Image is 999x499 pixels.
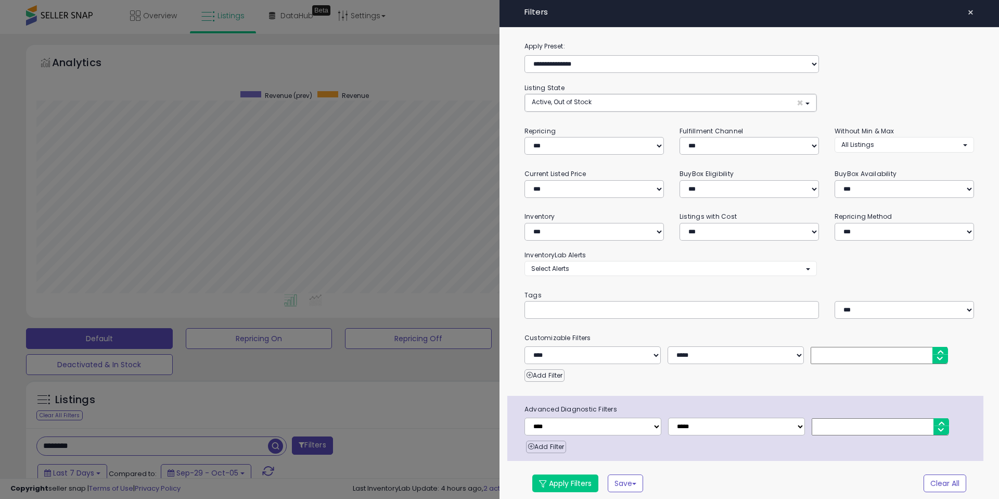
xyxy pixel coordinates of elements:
span: Advanced Diagnostic Filters [517,404,983,415]
button: Select Alerts [524,261,817,276]
small: Inventory [524,212,555,221]
small: InventoryLab Alerts [524,251,586,259]
small: Fulfillment Channel [680,127,743,135]
button: × [963,5,978,20]
small: Repricing Method [835,212,892,221]
button: Active, Out of Stock × [525,94,816,111]
button: Save [608,475,643,492]
small: BuyBox Availability [835,169,896,178]
small: Customizable Filters [517,332,982,344]
span: × [967,5,974,20]
label: Apply Preset: [517,41,982,52]
span: × [797,97,803,108]
h4: Filters [524,8,974,17]
button: Clear All [924,475,966,492]
small: Tags [517,290,982,301]
button: Add Filter [526,441,566,453]
small: Listings with Cost [680,212,737,221]
small: Without Min & Max [835,127,894,135]
small: Repricing [524,127,556,135]
small: Current Listed Price [524,169,586,178]
button: Add Filter [524,369,565,382]
small: BuyBox Eligibility [680,169,734,178]
span: Select Alerts [531,264,569,273]
small: Listing State [524,83,565,92]
span: All Listings [841,140,874,149]
span: Active, Out of Stock [532,97,592,106]
button: Apply Filters [532,475,598,492]
button: All Listings [835,137,974,152]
